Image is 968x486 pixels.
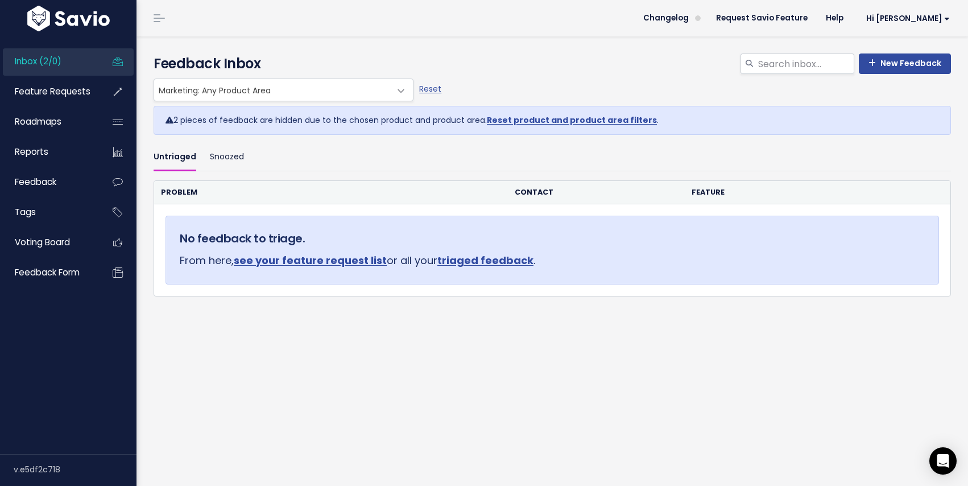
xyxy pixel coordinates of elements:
span: Feedback [15,176,56,188]
input: Search inbox... [757,53,854,74]
a: Voting Board [3,229,94,256]
a: Roadmaps [3,109,94,135]
ul: Filter feature requests [154,144,951,171]
a: Hi [PERSON_NAME] [853,10,959,27]
h5: No feedback to triage. [180,230,925,247]
a: Help [817,10,853,27]
span: Hi [PERSON_NAME] [866,14,950,23]
th: Contact [508,181,685,204]
span: Marketing: Any Product Area [154,79,390,101]
a: Feedback [3,169,94,195]
span: Tags [15,206,36,218]
a: Reports [3,139,94,165]
img: logo-white.9d6f32f41409.svg [24,6,113,31]
th: Problem [154,181,508,204]
span: Roadmaps [15,116,61,127]
h4: Feedback Inbox [154,53,951,74]
span: Feedback form [15,266,80,278]
a: triaged feedback [437,253,533,267]
span: Voting Board [15,236,70,248]
p: From here, or all your . [180,252,925,270]
div: 2 pieces of feedback are hidden due to the chosen product and product area. . [154,106,951,135]
span: Changelog [643,14,689,22]
a: Reset product and product area filters [487,114,657,126]
span: Feature Requests [15,85,90,97]
a: Tags [3,199,94,225]
div: Open Intercom Messenger [929,447,957,475]
a: Snoozed [210,144,244,171]
span: Marketing: Any Product Area [154,79,413,101]
div: v.e5df2c718 [14,455,136,484]
a: Inbox (2/0) [3,48,94,75]
a: New Feedback [859,53,951,74]
span: Reports [15,146,48,158]
th: Feature [685,181,906,204]
a: Untriaged [154,144,196,171]
a: Reset [419,83,441,94]
a: Feedback form [3,260,94,286]
a: Request Savio Feature [707,10,817,27]
span: Inbox (2/0) [15,55,61,67]
a: Feature Requests [3,79,94,105]
a: see your feature request list [234,253,387,267]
